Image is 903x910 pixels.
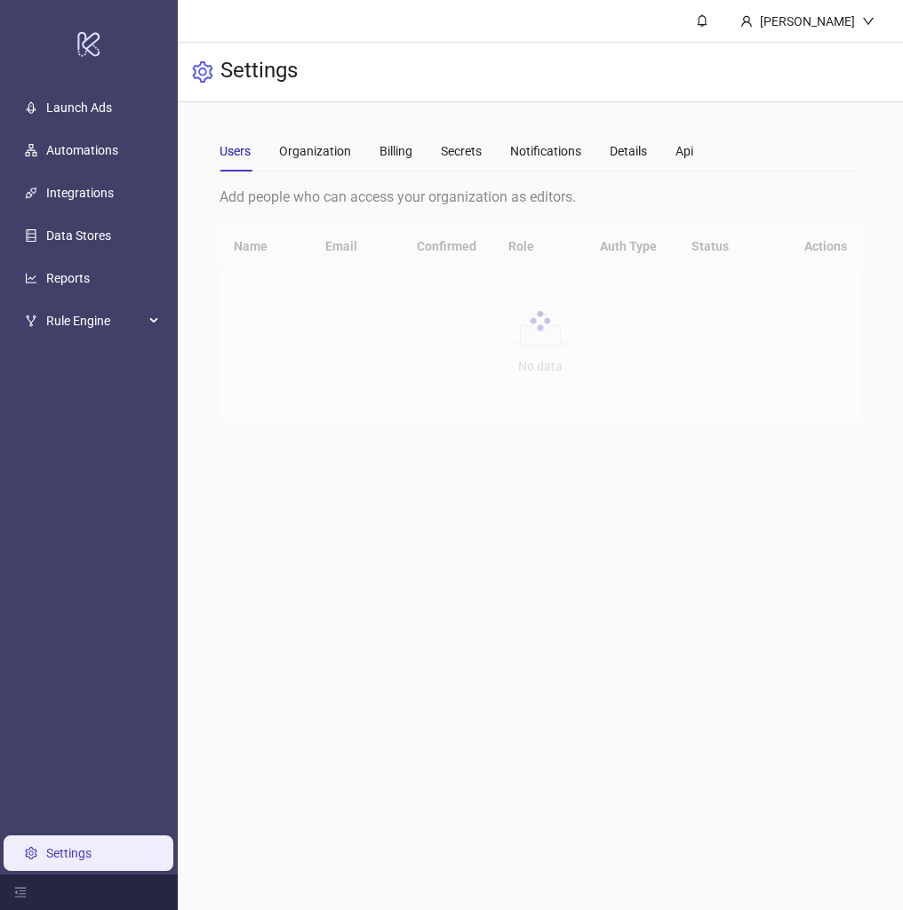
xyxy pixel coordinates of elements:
a: Launch Ads [46,100,112,115]
span: setting [192,61,213,83]
span: user [740,15,753,28]
div: Notifications [510,141,581,161]
a: Integrations [46,186,114,200]
span: menu-fold [14,886,27,898]
div: Users [220,141,251,161]
span: bell [696,14,708,27]
div: Details [610,141,647,161]
a: Automations [46,143,118,157]
div: Secrets [441,141,482,161]
a: Reports [46,271,90,285]
span: fork [25,315,37,327]
div: [PERSON_NAME] [753,12,862,31]
div: Billing [380,141,412,161]
div: Api [675,141,693,161]
span: Rule Engine [46,303,144,339]
div: Add people who can access your organization as editors. [220,186,860,208]
a: Data Stores [46,228,111,243]
a: Settings [46,846,92,860]
span: down [862,15,875,28]
div: Organization [279,141,351,161]
h3: Settings [220,57,298,87]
